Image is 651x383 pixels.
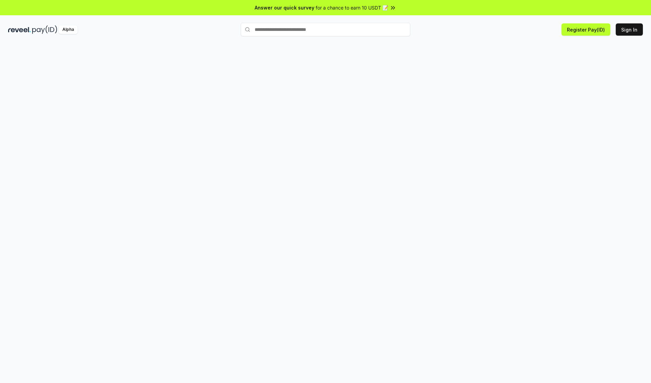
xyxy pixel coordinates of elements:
span: for a chance to earn 10 USDT 📝 [316,4,388,11]
div: Alpha [59,25,78,34]
img: pay_id [32,25,57,34]
button: Sign In [616,23,643,36]
button: Register Pay(ID) [561,23,610,36]
span: Answer our quick survey [255,4,314,11]
img: reveel_dark [8,25,31,34]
